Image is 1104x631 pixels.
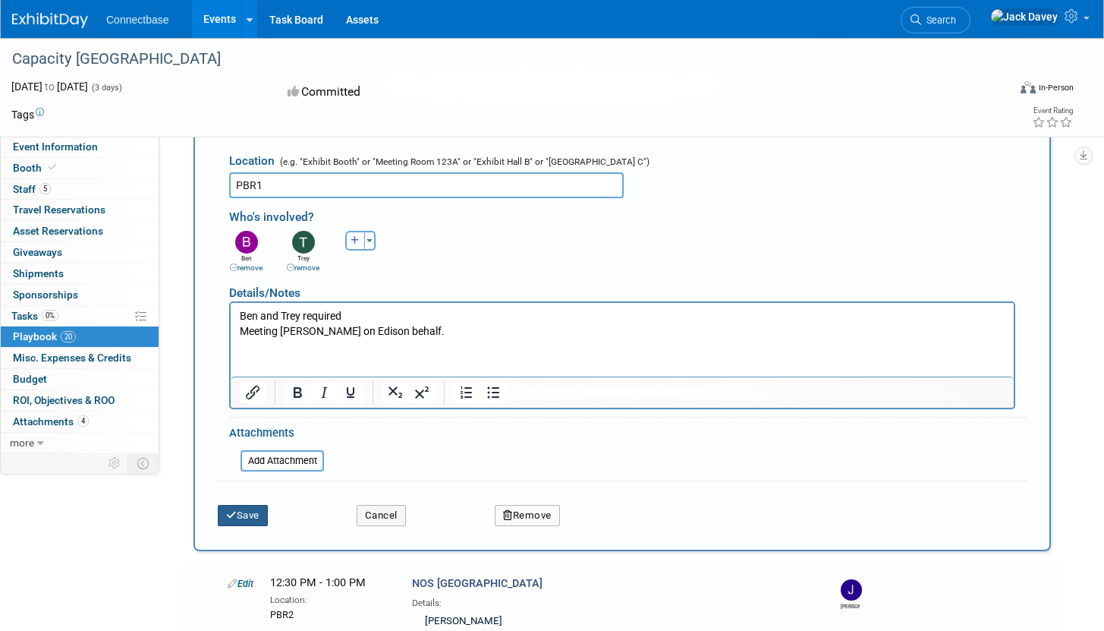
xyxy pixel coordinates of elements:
[1,369,159,390] a: Budget
[270,592,389,607] div: Location:
[106,14,169,26] span: Connectbase
[13,289,78,301] span: Sponsorships
[278,254,328,273] div: Trey
[311,382,337,403] button: Italic
[841,579,862,601] img: John Giblin
[13,183,51,195] span: Staff
[12,13,88,28] img: ExhibitDay
[13,225,103,237] span: Asset Reservations
[13,203,105,216] span: Travel Reservations
[231,303,1014,377] iframe: Rich Text Area
[1,200,159,220] a: Travel Reservations
[13,373,47,385] span: Budget
[1,263,159,284] a: Shipments
[229,273,1015,301] div: Details/Notes
[229,154,275,168] span: Location
[1,390,159,411] a: ROI, Objectives & ROO
[1,285,159,305] a: Sponsorships
[1,137,159,157] a: Event Information
[270,607,389,622] div: PBR2
[13,140,98,153] span: Event Information
[916,79,1074,102] div: Event Format
[412,577,543,590] span: NOS [GEOGRAPHIC_DATA]
[1,158,159,178] a: Booth
[13,330,76,342] span: Playbook
[1,221,159,241] a: Asset Reservations
[13,267,64,279] span: Shipments
[90,83,122,93] span: (3 days)
[454,382,480,403] button: Numbered list
[11,80,88,93] span: [DATE] [DATE]
[128,453,159,473] td: Toggle Event Tabs
[841,601,860,610] div: John Giblin
[77,415,89,427] span: 4
[1,242,159,263] a: Giveaways
[277,156,650,167] span: (e.g. "Exhibit Booth" or "Meeting Room 123A" or "Exhibit Hall B" or "[GEOGRAPHIC_DATA] C")
[1,306,159,327] a: Tasks0%
[13,352,131,364] span: Misc. Expenses & Credits
[1,348,159,368] a: Misc. Expenses & Credits
[42,310,58,321] span: 0%
[495,505,560,526] button: Remove
[222,254,271,273] div: Ben
[229,202,1027,227] div: Who's involved?
[270,576,366,589] span: 12:30 PM - 1:00 PM
[13,415,89,428] span: Attachments
[1038,82,1074,93] div: In-Person
[283,79,622,106] div: Committed
[1,433,159,453] a: more
[480,382,506,403] button: Bullet list
[42,80,57,93] span: to
[102,453,128,473] td: Personalize Event Tab Strip
[7,46,983,73] div: Capacity [GEOGRAPHIC_DATA]
[13,246,62,258] span: Giveaways
[412,592,814,610] div: Details:
[1,179,159,200] a: Staff5
[1,412,159,432] a: Attachments4
[11,310,58,322] span: Tasks
[218,505,268,526] button: Save
[61,331,76,342] span: 20
[338,382,363,403] button: Underline
[901,7,970,33] a: Search
[990,8,1058,25] img: Jack Davey
[357,505,406,526] button: Cancel
[230,263,263,272] a: remove
[382,382,408,403] button: Subscript
[11,107,44,122] td: Tags
[292,231,315,254] img: T.jpg
[235,231,258,254] img: B.jpg
[240,382,266,403] button: Insert/edit link
[10,437,34,449] span: more
[13,162,59,174] span: Booth
[1021,81,1036,93] img: Format-Inperson.png
[409,382,435,403] button: Superscript
[287,263,319,272] a: remove
[285,382,310,403] button: Bold
[1,327,159,347] a: Playbook20
[1032,107,1073,115] div: Event Rating
[13,394,115,406] span: ROI, Objectives & ROO
[228,578,253,589] a: Edit
[921,14,956,26] span: Search
[49,163,56,172] i: Booth reservation complete
[229,425,324,445] div: Attachments
[39,183,51,194] span: 5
